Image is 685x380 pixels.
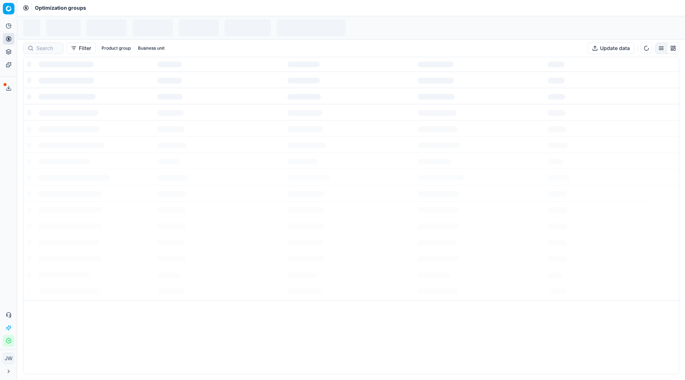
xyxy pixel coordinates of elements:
[66,42,96,54] button: Filter
[99,44,134,53] button: Product group
[3,353,14,364] button: JW
[135,44,167,53] button: Business unit
[3,353,14,364] span: JW
[587,42,635,54] button: Update data
[36,45,59,52] input: Search
[35,4,86,12] span: Optimization groups
[35,4,86,12] nav: breadcrumb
